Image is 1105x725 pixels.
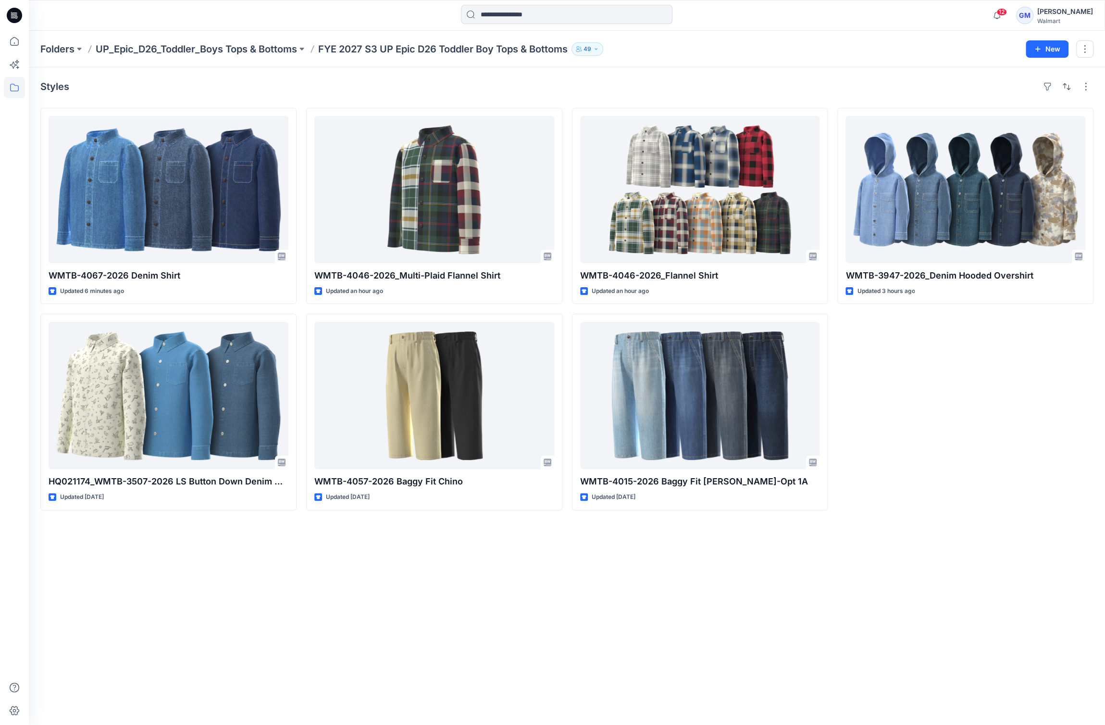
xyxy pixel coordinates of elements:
[40,81,69,92] h4: Styles
[49,269,288,282] p: WMTB-4067-2026 Denim Shirt
[314,269,554,282] p: WMTB-4046-2026_Multi-Plaid Flannel Shirt
[845,116,1085,263] a: WMTB-3947-2026_Denim Hooded Overshirt
[996,8,1007,16] span: 12
[49,322,288,469] a: HQ021174_WMTB-3507-2026 LS Button Down Denim Shirt
[326,286,383,296] p: Updated an hour ago
[1037,6,1093,17] div: [PERSON_NAME]
[857,286,915,296] p: Updated 3 hours ago
[318,42,568,56] p: FYE 2027 S3 UP Epic D26 Toddler Boy Tops & Bottoms
[49,116,288,263] a: WMTB-4067-2026 Denim Shirt
[60,492,104,502] p: Updated [DATE]
[580,475,820,488] p: WMTB-4015-2026 Baggy Fit [PERSON_NAME]-Opt 1A
[326,492,370,502] p: Updated [DATE]
[580,116,820,263] a: WMTB-4046-2026_Flannel Shirt
[571,42,603,56] button: 49
[96,42,297,56] a: UP_Epic_D26_Toddler_Boys Tops & Bottoms
[1016,7,1033,24] div: GM
[1026,40,1068,58] button: New
[580,322,820,469] a: WMTB-4015-2026 Baggy Fit Jean-Opt 1A
[845,269,1085,282] p: WMTB-3947-2026_Denim Hooded Overshirt
[592,492,635,502] p: Updated [DATE]
[49,475,288,488] p: HQ021174_WMTB-3507-2026 LS Button Down Denim Shirt
[40,42,74,56] a: Folders
[1037,17,1093,25] div: Walmart
[314,322,554,469] a: WMTB-4057-2026 Baggy Fit Chino
[314,475,554,488] p: WMTB-4057-2026 Baggy Fit Chino
[60,286,124,296] p: Updated 6 minutes ago
[314,116,554,263] a: WMTB-4046-2026_Multi-Plaid Flannel Shirt
[580,269,820,282] p: WMTB-4046-2026_Flannel Shirt
[592,286,649,296] p: Updated an hour ago
[584,44,591,54] p: 49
